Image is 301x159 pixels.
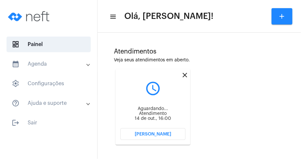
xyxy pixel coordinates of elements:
span: [PERSON_NAME] [135,132,171,136]
span: Olá, [PERSON_NAME]! [124,11,214,22]
div: Aguardando... [120,106,185,111]
span: Sair [7,115,91,131]
mat-icon: add [278,12,286,20]
mat-icon: query_builder [120,80,185,97]
button: [PERSON_NAME] [120,128,185,140]
div: Atendimentos [114,48,285,55]
mat-icon: sidenav icon [12,99,20,107]
span: Painel [7,37,91,52]
mat-panel-title: Ajuda e suporte [12,99,87,107]
mat-icon: sidenav icon [12,119,20,127]
mat-icon: sidenav icon [109,13,116,21]
mat-panel-title: Agenda [12,60,87,68]
div: Veja seus atendimentos em aberto. [114,58,285,63]
span: sidenav icon [12,40,20,48]
mat-expansion-panel-header: sidenav iconAgenda [4,56,97,72]
span: sidenav icon [12,80,20,87]
img: logo-neft-novo-2.png [5,3,54,29]
mat-icon: close [181,71,189,79]
mat-icon: sidenav icon [12,60,20,68]
mat-expansion-panel-header: sidenav iconAjuda e suporte [4,95,97,111]
div: 14 de out., 16:00 [120,116,185,121]
div: Atendimento [120,111,185,116]
span: Configurações [7,76,91,91]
